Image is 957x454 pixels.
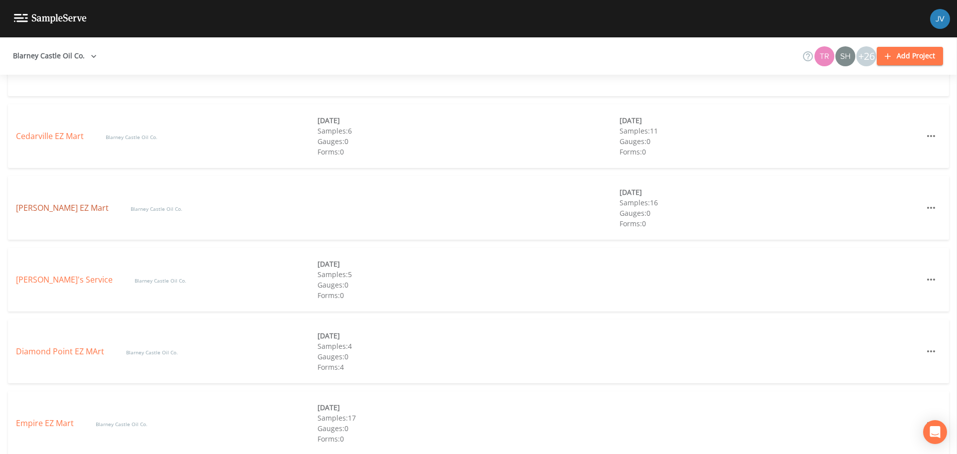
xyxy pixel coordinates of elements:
img: logo [14,14,87,23]
span: Blarney Castle Oil Co. [126,349,178,356]
div: Gauges: 0 [318,351,619,362]
div: Samples: 4 [318,341,619,351]
div: Samples: 17 [318,413,619,423]
div: Forms: 0 [620,147,921,157]
div: +26 [856,46,876,66]
a: Diamond Point EZ MArt [16,346,106,357]
div: [DATE] [620,115,921,126]
div: Samples: 6 [318,126,619,136]
span: Blarney Castle Oil Co. [135,277,186,284]
div: [DATE] [620,187,921,197]
div: Gauges: 0 [318,280,619,290]
div: Open Intercom Messenger [923,420,947,444]
div: Gauges: 0 [620,136,921,147]
div: [DATE] [318,330,619,341]
div: [DATE] [318,115,619,126]
div: Gauges: 0 [318,423,619,434]
img: 726fd29fcef06c5d4d94ec3380ebb1a1 [835,46,855,66]
button: Blarney Castle Oil Co. [9,47,101,65]
a: Cedarville EZ Mart [16,131,86,142]
div: Samples: 16 [620,197,921,208]
div: shaynee@enviro-britesolutions.com [835,46,856,66]
div: Travis Kirin [814,46,835,66]
div: Samples: 5 [318,269,619,280]
a: Empire EZ Mart [16,418,76,429]
div: Forms: 4 [318,362,619,372]
div: [DATE] [318,259,619,269]
div: Forms: 0 [318,434,619,444]
a: [PERSON_NAME] EZ Mart [16,202,111,213]
div: [DATE] [318,402,619,413]
div: Gauges: 0 [318,136,619,147]
button: Add Project [877,47,943,65]
span: Blarney Castle Oil Co. [96,421,148,428]
span: Blarney Castle Oil Co. [131,205,182,212]
div: Samples: 11 [620,126,921,136]
div: Gauges: 0 [620,208,921,218]
img: d880935ebd2e17e4df7e3e183e9934ef [930,9,950,29]
img: 939099765a07141c2f55256aeaad4ea5 [814,46,834,66]
div: Forms: 0 [318,290,619,301]
a: [PERSON_NAME]'s Service [16,274,115,285]
div: Forms: 0 [620,218,921,229]
div: Forms: 0 [318,147,619,157]
span: Blarney Castle Oil Co. [106,134,158,141]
